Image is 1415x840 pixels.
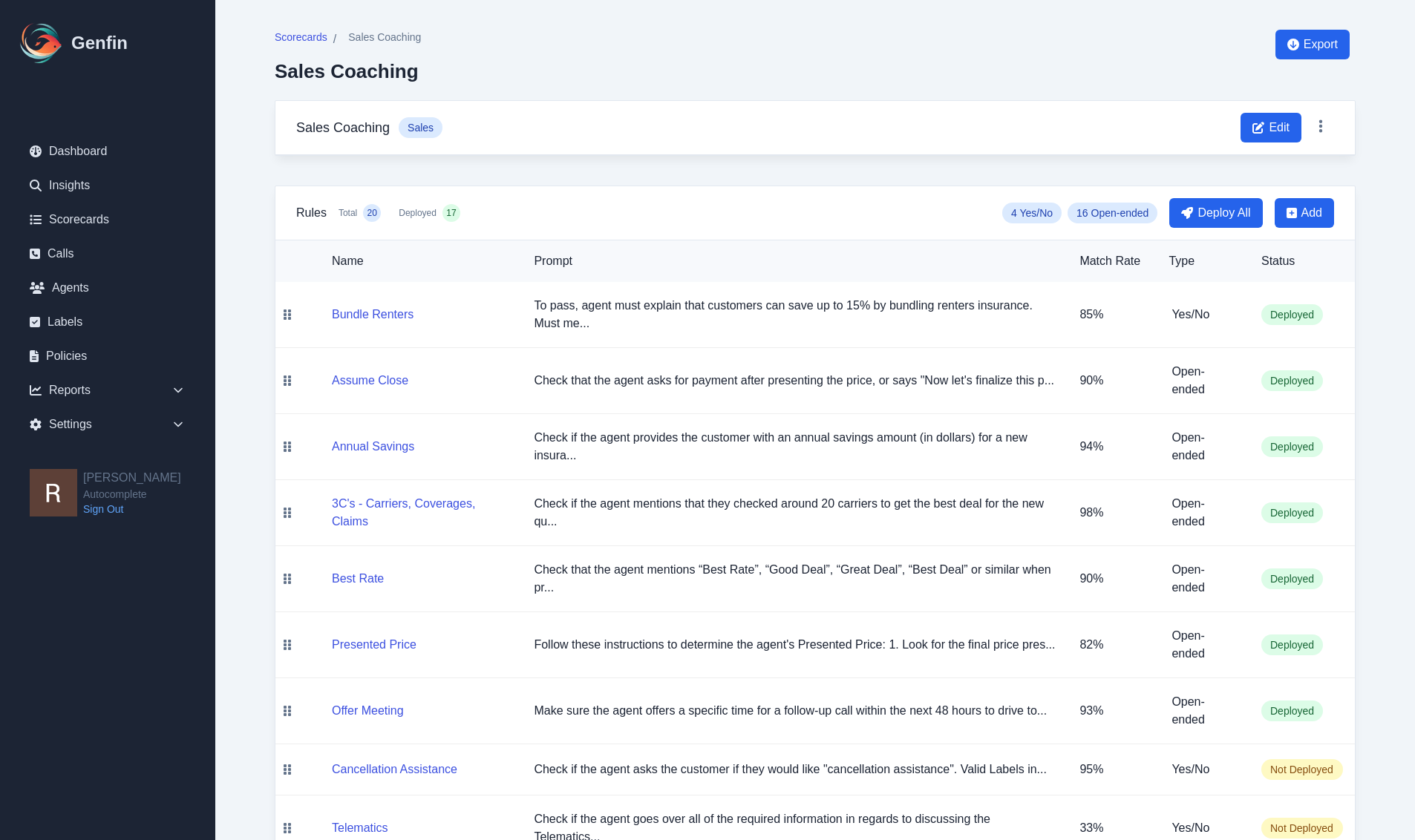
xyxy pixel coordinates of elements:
h2: Sales Coaching [275,60,421,82]
h5: Open-ended [1171,561,1238,597]
a: Policies [18,341,197,371]
span: 20 [367,207,377,219]
a: Presented Price [332,638,416,651]
a: Agents [18,273,197,303]
th: Type [1157,240,1249,282]
button: Add [1275,198,1334,228]
span: Add [1301,204,1322,222]
span: Deployed [399,207,437,219]
h5: Yes/No [1171,306,1238,324]
a: Bundle Renters [332,308,414,321]
button: Bundle Renters [332,306,414,324]
p: 85% [1079,306,1145,324]
a: Offer Meeting [332,704,404,717]
span: Deployed [1261,568,1323,589]
div: Settings [18,410,197,439]
th: Prompt [522,240,1068,282]
p: To pass, agent must explain that customers can save up to 15% by bundling renters insurance. Must... [534,297,1056,332]
button: Offer Meeting [332,702,404,720]
p: Check that the agent asks for payment after presenting the price, or says "Now let's finalize thi... [534,372,1056,390]
h2: [PERSON_NAME] [83,469,181,487]
a: Scorecards [18,205,197,234]
a: Cancellation Assistance [332,763,457,775]
h5: Open-ended [1171,429,1238,465]
a: Sign Out [83,502,181,516]
button: Cancellation Assistance [332,761,457,778]
button: Export [1275,30,1350,59]
button: Best Rate [332,570,384,588]
p: 82% [1079,636,1145,654]
p: 95% [1079,761,1145,778]
h5: Open-ended [1171,627,1238,663]
a: 3C's - Carriers, Coverages, Claims [332,515,510,528]
h5: Yes/No [1171,819,1238,837]
span: Total [339,207,357,219]
p: 90% [1079,570,1145,588]
button: Assume Close [332,372,408,390]
a: Assume Close [332,374,408,387]
span: Deploy All [1197,204,1250,222]
button: Edit [1241,113,1301,142]
span: 16 Open-ended [1068,203,1157,223]
button: Annual Savings [332,438,414,456]
span: Deployed [1261,304,1323,325]
span: Not Deployed [1261,818,1343,839]
th: Status [1249,240,1355,282]
p: Check if the agent mentions that they checked around 20 carriers to get the best deal for the new... [534,495,1056,531]
a: Calls [18,239,197,269]
span: Deployed [1261,502,1323,523]
a: Scorecards [275,30,327,48]
span: Deployed [1261,700,1323,721]
img: Logo [18,19,65,67]
h3: Rules [296,204,327,222]
div: Reports [18,375,197,405]
p: 94% [1079,438,1145,456]
th: Match Rate [1068,240,1157,282]
h1: Genfin [71,31,128,55]
button: Telematics [332,819,388,837]
p: 33% [1079,819,1145,837]
span: Deployed [1261,436,1323,457]
a: Insights [18,171,197,200]
span: Edit [1269,119,1290,137]
button: 3C's - Carriers, Coverages, Claims [332,495,510,531]
p: Check if the agent asks the customer if they would like "cancellation assistance". Valid Labels i... [534,761,1056,778]
a: Dashboard [18,137,197,166]
h3: Sales Coaching [296,117,390,138]
p: Follow these instructions to determine the agent's Presented Price: 1. Look for the final price p... [534,636,1056,654]
p: Check that the agent mentions “Best Rate”, “Good Deal”, “Great Deal”, “Best Deal” or similar when... [534,561,1056,597]
a: Best Rate [332,572,384,585]
p: 93% [1079,702,1145,720]
p: 90% [1079,372,1145,390]
a: Annual Savings [332,440,414,453]
h5: Yes/No [1171,761,1238,778]
h5: Open-ended [1171,495,1238,531]
a: Labels [18,307,197,337]
h5: Open-ended [1171,363,1238,398]
p: 98% [1079,504,1145,522]
th: Name [299,240,522,282]
button: Presented Price [332,636,416,654]
h5: Open-ended [1171,693,1238,729]
span: Deployed [1261,634,1323,655]
span: Sales [399,117,442,138]
span: 17 [446,207,456,219]
span: Autocomplete [83,487,181,502]
a: Telematics [332,821,388,834]
span: / [333,30,336,48]
button: Deploy All [1169,198,1262,228]
span: Not Deployed [1261,759,1343,780]
p: Check if the agent provides the customer with an annual savings amount (in dollars) for a new ins... [534,429,1056,465]
span: Export [1304,36,1338,53]
span: 4 Yes/No [1002,203,1062,223]
span: Scorecards [275,30,327,45]
span: Sales Coaching [348,30,421,45]
span: Deployed [1261,370,1323,391]
p: Make sure the agent offers a specific time for a follow-up call within the next 48 hours to drive... [534,702,1056,720]
img: Rick Menesini [30,469,77,516]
